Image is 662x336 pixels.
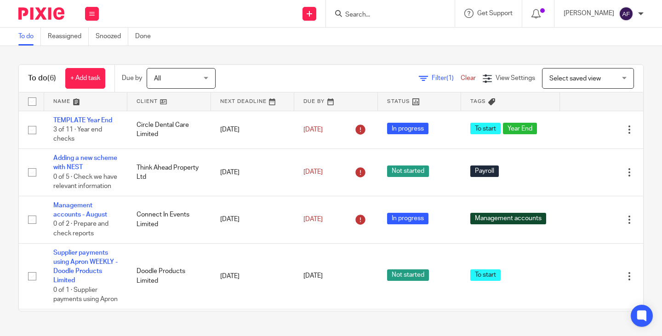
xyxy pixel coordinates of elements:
[496,75,535,81] span: View Settings
[461,75,476,81] a: Clear
[549,75,601,82] span: Select saved view
[211,148,294,196] td: [DATE]
[18,28,41,46] a: To do
[127,111,211,148] td: Circle Dental Care Limited
[53,155,117,171] a: Adding a new scheme with NEST
[303,216,323,222] span: [DATE]
[53,250,118,284] a: Supplier payments using Apron WEEKLY - Doodle Products Limited
[53,117,112,124] a: TEMPLATE Year End
[48,28,89,46] a: Reassigned
[211,196,294,243] td: [DATE]
[127,243,211,309] td: Doodle Products Limited
[387,165,429,177] span: Not started
[211,111,294,148] td: [DATE]
[122,74,142,83] p: Due by
[96,28,128,46] a: Snoozed
[470,165,499,177] span: Payroll
[53,202,107,218] a: Management accounts - August
[387,123,428,134] span: In progress
[303,273,323,279] span: [DATE]
[211,243,294,309] td: [DATE]
[127,196,211,243] td: Connect In Events Limited
[470,213,546,224] span: Management accounts
[303,169,323,176] span: [DATE]
[477,10,513,17] span: Get Support
[470,99,486,104] span: Tags
[564,9,614,18] p: [PERSON_NAME]
[470,123,501,134] span: To start
[154,75,161,82] span: All
[53,174,117,190] span: 0 of 5 · Check we have relevant information
[135,28,158,46] a: Done
[127,148,211,196] td: Think Ahead Property Ltd
[344,11,427,19] input: Search
[65,68,105,89] a: + Add task
[387,269,429,281] span: Not started
[432,75,461,81] span: Filter
[303,126,323,133] span: [DATE]
[53,126,102,142] span: 3 of 11 · Year end checks
[503,123,537,134] span: Year End
[387,213,428,224] span: In progress
[470,269,501,281] span: To start
[47,74,56,82] span: (6)
[28,74,56,83] h1: To do
[619,6,633,21] img: svg%3E
[53,287,118,303] span: 0 of 1 · Supplier payments using Apron
[18,7,64,20] img: Pixie
[53,221,108,237] span: 0 of 2 · Prepare and check reports
[446,75,454,81] span: (1)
